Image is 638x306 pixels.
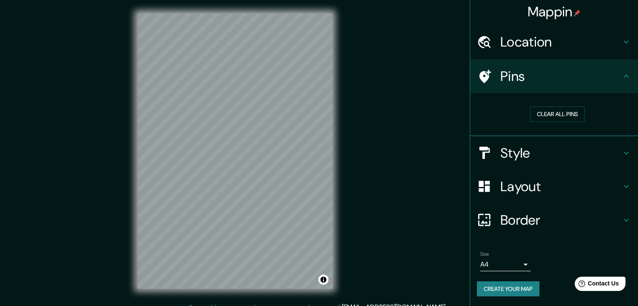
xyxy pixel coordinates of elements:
button: Clear all pins [530,106,585,122]
h4: Border [500,212,621,228]
div: Location [470,25,638,59]
h4: Pins [500,68,621,85]
h4: Location [500,34,621,50]
div: Pins [470,60,638,93]
h4: Layout [500,178,621,195]
div: Layout [470,170,638,203]
img: pin-icon.png [574,10,581,16]
label: Size [480,250,489,257]
div: A4 [480,258,531,271]
iframe: Help widget launcher [563,273,629,297]
h4: Mappin [528,3,581,20]
button: Toggle attribution [318,275,328,285]
div: Border [470,203,638,237]
h4: Style [500,145,621,161]
button: Create your map [477,281,539,297]
div: Style [470,136,638,170]
canvas: Map [138,13,333,289]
